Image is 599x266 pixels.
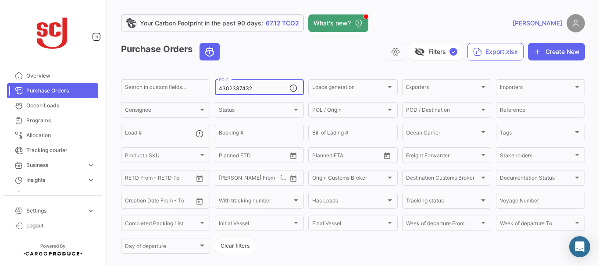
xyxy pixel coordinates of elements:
span: Week of departure To [500,222,573,228]
input: To [143,176,176,182]
input: From [219,176,231,182]
input: From [219,153,231,160]
span: Importers [500,85,573,92]
span: Status [219,108,292,114]
span: POL / Origin [312,108,385,114]
span: Tracking status [406,199,479,205]
span: With tracking number [219,199,292,205]
h3: Purchase Orders [121,43,222,60]
span: Destination Customs Broker [406,176,479,182]
span: 67.12 TCO2 [266,19,299,28]
button: Open calendar [193,172,206,185]
span: Your Carbon Footprint in the past 90 days: [140,19,263,28]
span: Tracking courier [26,146,95,154]
img: placeholder-user.png [567,14,585,32]
span: Documentation Status [500,176,573,182]
span: Freight Forwarder [406,153,479,160]
span: Product / SKU [125,153,198,160]
span: Allocation [26,131,95,139]
a: Purchase Orders [7,83,98,98]
span: [PERSON_NAME] [513,19,562,28]
span: Loads generation [312,85,385,92]
span: Initial Vessel [219,222,292,228]
button: Export.xlsx [467,43,524,60]
input: From [125,199,137,205]
button: Clear filters [215,239,255,253]
span: expand_more [87,207,95,215]
button: visibility_offFilters✓ [409,43,463,60]
button: Create New [528,43,585,60]
button: Open calendar [193,195,206,208]
span: What's new? [314,19,351,28]
a: Overview [7,68,98,83]
span: POD / Destination [406,108,479,114]
input: To [143,199,176,205]
a: Carbon Footprint [7,188,98,202]
span: Consignee [125,108,198,114]
span: Final Vessel [312,222,385,228]
a: Ocean Loads [7,98,98,113]
button: Open calendar [287,149,300,162]
span: Business [26,161,83,169]
span: Week of departure From [406,222,479,228]
button: What's new? [308,14,368,32]
span: Origin Customs Broker [312,176,385,182]
span: Insights [26,176,83,184]
input: To [331,153,363,160]
button: Ocean [200,43,219,60]
span: Day of departure [125,245,198,251]
span: Completed Packing List [125,222,198,228]
input: From [312,153,324,160]
span: Tags [500,131,573,137]
div: Abrir Intercom Messenger [569,236,590,257]
input: To [237,176,270,182]
span: visibility_off [414,46,425,57]
span: ✓ [449,48,457,56]
img: scj_logo1.svg [31,11,75,54]
span: Purchase Orders [26,87,95,95]
span: expand_more [87,176,95,184]
a: Programs [7,113,98,128]
button: Open calendar [287,172,300,185]
a: Allocation [7,128,98,143]
span: expand_more [87,161,95,169]
button: Open calendar [381,149,394,162]
span: Programs [26,117,95,124]
span: Overview [26,72,95,80]
input: To [237,153,270,160]
span: Ocean Loads [26,102,95,110]
input: From [125,176,137,182]
span: Settings [26,207,83,215]
span: Carbon Footprint [26,191,95,199]
span: Has Loads [312,199,385,205]
span: Ocean Carrier [406,131,479,137]
span: Logout [26,222,95,230]
span: Stakeholders [500,153,573,160]
a: Tracking courier [7,143,98,158]
a: Your Carbon Footprint in the past 90 days:67.12 TCO2 [121,14,304,32]
span: Exporters [406,85,479,92]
